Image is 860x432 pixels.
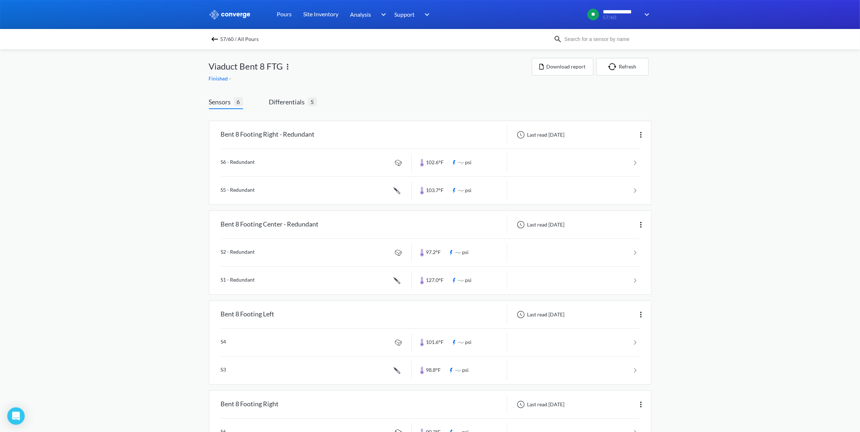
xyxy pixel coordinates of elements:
[637,130,645,139] img: more.svg
[637,220,645,229] img: more.svg
[637,310,645,319] img: more.svg
[209,75,230,82] span: Finished
[376,10,388,19] img: downArrow.svg
[532,58,593,75] button: Download report
[640,10,651,19] img: downArrow.svg
[513,220,567,229] div: Last read [DATE]
[420,10,432,19] img: downArrow.svg
[308,97,317,106] span: 5
[209,59,283,73] span: Viaduct Bent 8 FTG
[637,400,645,409] img: more.svg
[603,15,640,20] span: 57/60
[7,407,25,425] div: Open Intercom Messenger
[230,75,233,82] span: -
[221,34,259,44] span: 57/60 / All Pours
[395,10,415,19] span: Support
[539,64,544,70] img: icon-file.svg
[221,215,319,234] div: Bent 8 Footing Center - Redundant
[210,35,219,43] img: backspace.svg
[221,305,275,324] div: Bent 8 Footing Left
[513,400,567,409] div: Last read [DATE]
[513,310,567,319] div: Last read [DATE]
[562,35,650,43] input: Search for a sensor by name
[269,97,308,107] span: Differentials
[209,10,251,19] img: logo_ewhite.svg
[283,62,292,71] img: more.svg
[350,10,371,19] span: Analysis
[554,35,562,43] img: icon-search.svg
[221,395,279,414] div: Bent 8 Footing Right
[221,125,315,144] div: Bent 8 Footing Right - Redundant
[608,63,619,70] img: icon-refresh.svg
[234,97,243,106] span: 6
[596,58,649,75] button: Refresh
[513,130,567,139] div: Last read [DATE]
[209,97,234,107] span: Sensors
